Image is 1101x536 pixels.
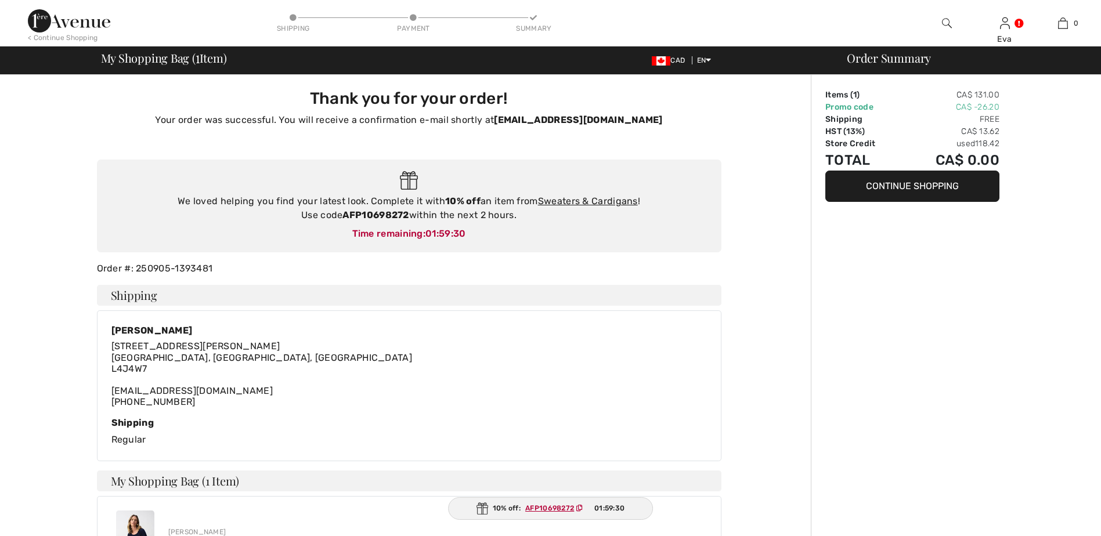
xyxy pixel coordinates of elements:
button: Continue Shopping [825,171,999,202]
div: < Continue Shopping [28,32,98,43]
h4: Shipping [97,285,721,306]
div: Payment [396,23,431,34]
h4: My Shopping Bag (1 Item) [97,470,721,491]
p: Your order was successful. You will receive a confirmation e-mail shortly at [104,113,714,127]
div: Shipping [111,417,707,428]
div: [EMAIL_ADDRESS][DOMAIN_NAME] [PHONE_NUMBER] [111,341,413,407]
img: My Info [1000,16,1010,30]
img: search the website [942,16,952,30]
strong: AFP10698272 [342,209,409,220]
span: 01:59:30 [425,228,465,239]
td: Items ( ) [825,89,902,101]
h3: Thank you for your order! [104,89,714,108]
td: Free [902,113,999,125]
img: My Bag [1058,16,1068,30]
img: Canadian Dollar [652,56,670,66]
ins: AFP10698272 [525,504,574,512]
img: Gift.svg [400,171,418,190]
span: 1 [853,90,857,100]
td: Shipping [825,113,902,125]
a: 0 [1034,16,1091,30]
span: 118.42 [975,139,999,149]
td: CA$ 131.00 [902,89,999,101]
span: CAD [652,56,690,64]
span: 01:59:30 [594,503,624,513]
strong: [EMAIL_ADDRESS][DOMAIN_NAME] [494,114,662,125]
span: [STREET_ADDRESS][PERSON_NAME] [GEOGRAPHIC_DATA], [GEOGRAPHIC_DATA], [GEOGRAPHIC_DATA] L4J4W7 [111,341,413,374]
span: EN [697,56,712,64]
div: Regular [111,417,707,447]
td: Promo code [825,101,902,113]
div: Order #: 250905-1393481 [90,262,728,276]
td: used [902,137,999,150]
img: Gift.svg [477,502,488,515]
div: [PERSON_NAME] [111,325,413,336]
div: We loved helping you find your latest look. Complete it with an item from ! Use code within the n... [109,194,710,222]
div: Order Summary [833,52,1094,64]
span: 0 [1074,18,1078,28]
a: Sign In [1000,17,1010,28]
div: Shipping [276,23,311,34]
strong: 10% off [445,195,481,207]
td: Total [825,150,902,171]
td: HST (13%) [825,125,902,137]
img: 1ère Avenue [28,9,110,32]
td: CA$ 0.00 [902,150,999,171]
div: Eva [976,33,1033,45]
td: Store Credit [825,137,902,150]
td: CA$ 13.62 [902,125,999,137]
span: My Shopping Bag ( Item) [101,52,227,64]
div: Summary [516,23,551,34]
td: CA$ -26.20 [902,101,999,113]
div: Time remaining: [109,227,710,241]
a: Sweaters & Cardigans [538,195,638,207]
span: 1 [196,49,200,64]
div: 10% off: [448,497,654,520]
